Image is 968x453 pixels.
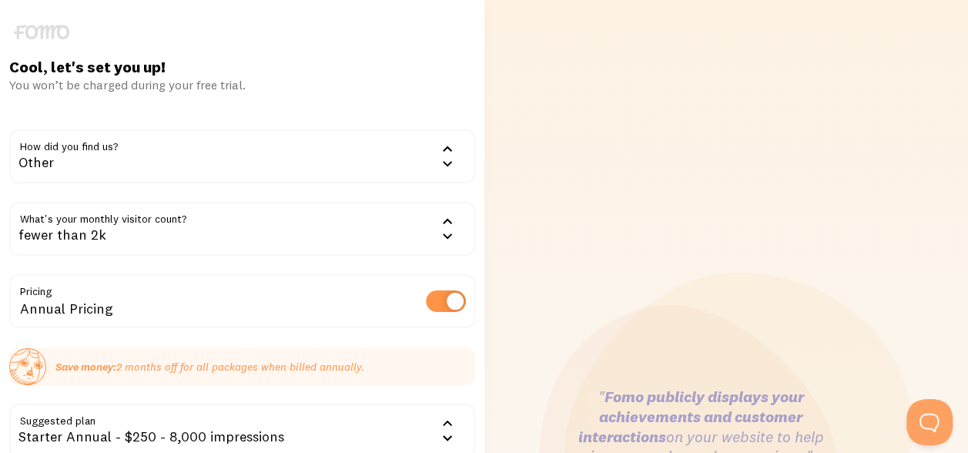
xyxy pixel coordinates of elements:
[9,202,475,256] div: fewer than 2k
[14,25,69,39] img: fomo-logo-gray-b99e0e8ada9f9040e2984d0d95b3b12da0074ffd48d1e5cb62ac37fc77b0b268.svg
[55,359,364,374] p: 2 months off for all packages when billed annually.
[9,274,475,331] div: Annual Pricing
[9,129,475,183] div: Other
[55,360,116,374] strong: Save money:
[9,57,475,77] h1: Cool, let's set you up!
[9,77,475,92] div: You won’t be charged during your free trial.
[906,399,953,445] iframe: Help Scout Beacon - Open
[578,387,803,445] strong: Fomo publicly displays your achievements and customer interactions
